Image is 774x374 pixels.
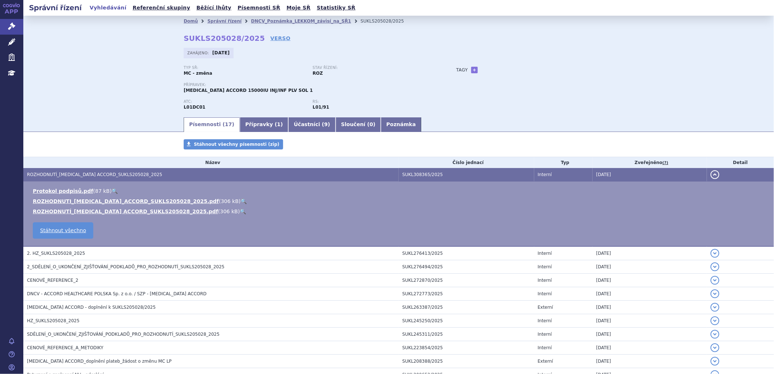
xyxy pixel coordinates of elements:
[711,276,719,285] button: detail
[23,3,87,13] h2: Správní řízení
[207,19,242,24] a: Správní řízení
[313,105,329,110] strong: bleomycin
[284,3,313,13] a: Moje SŘ
[313,100,434,104] p: RS:
[33,198,767,205] li: ( )
[336,117,381,132] a: Sloučení (0)
[184,117,240,132] a: Písemnosti (17)
[33,188,93,194] a: Protokol podpisů.pdf
[27,318,79,323] span: HZ_SUKLS205028_2025
[270,35,290,42] a: VERSO
[711,303,719,312] button: detail
[27,345,103,350] span: CENOVÉ_REFERENCE_A_METODIKY
[538,332,552,337] span: Interní
[381,117,421,132] a: Poznámka
[399,168,534,182] td: SUKL308365/2025
[184,88,313,93] span: [MEDICAL_DATA] ACCORD 15000IU INJ/INF PLV SOL 1
[538,318,552,323] span: Interní
[399,287,534,301] td: SUKL272773/2025
[711,343,719,352] button: detail
[538,251,552,256] span: Interní
[251,19,351,24] a: DNCV_Poznámka_LEKKOM_závisí_na_SŘ1
[240,117,288,132] a: Přípravky (1)
[112,188,118,194] a: 🔍
[711,262,719,271] button: detail
[27,172,162,177] span: ROZHODNUTÍ_BLEOMYCIN ACCORD_SUKLS205028_2025
[538,345,552,350] span: Interní
[593,301,707,314] td: [DATE]
[27,332,219,337] span: SDĚLENÍ_O_UKONČENÍ_ZJIŠŤOVÁNÍ_PODKLADŮ_PRO_ROZHODNUTÍ_SUKLS205028_2025
[361,16,414,27] li: SUKLS205028/2025
[33,208,767,215] li: ( )
[225,121,232,127] span: 17
[33,222,93,239] a: Stáhnout všechno
[593,287,707,301] td: [DATE]
[711,357,719,366] button: detail
[27,291,207,296] span: DNCV - ACCORD HEALTHCARE POLSKA Sp. z o.o. / SZP - BLEOMYCIN ACCORD
[399,274,534,287] td: SUKL272870/2025
[184,66,305,70] p: Typ SŘ:
[184,105,206,110] strong: BLEOMYCIN
[277,121,281,127] span: 1
[593,157,707,168] th: Zveřejněno
[27,359,172,364] span: BLEOMYCIN ACCORD_doplnění plateb_žádost o změnu MC LP
[538,278,552,283] span: Interní
[241,198,247,204] a: 🔍
[538,264,552,269] span: Interní
[184,139,283,149] a: Stáhnout všechny písemnosti (zip)
[538,291,552,296] span: Interní
[711,249,719,258] button: detail
[399,314,534,328] td: SUKL245250/2025
[662,160,668,165] abbr: (?)
[27,305,156,310] span: BLEOMYCIN ACCORD - doplnění k SUKLS205028/2025
[33,187,767,195] li: ( )
[184,19,198,24] a: Domů
[593,260,707,274] td: [DATE]
[212,50,230,55] strong: [DATE]
[33,209,218,214] a: ROZHODNUTÍ_[MEDICAL_DATA] ACCORD_SUKLS205028_2025.pdf
[399,157,534,168] th: Číslo jednací
[314,3,357,13] a: Statistiky SŘ
[27,251,85,256] span: 2. HZ_SUKLS205028_2025
[399,341,534,355] td: SUKL223854/2025
[593,274,707,287] td: [DATE]
[399,328,534,341] td: SUKL245311/2025
[87,3,129,13] a: Vyhledávání
[184,34,265,43] strong: SUKLS205028/2025
[593,328,707,341] td: [DATE]
[593,246,707,260] td: [DATE]
[194,142,279,147] span: Stáhnout všechny písemnosti (zip)
[593,341,707,355] td: [DATE]
[240,209,246,214] a: 🔍
[399,355,534,368] td: SUKL208388/2025
[538,359,553,364] span: Externí
[711,170,719,179] button: detail
[194,3,234,13] a: Běžící lhůty
[184,83,442,87] p: Přípravek:
[27,264,224,269] span: 2_SDĚLENÍ_O_UKONČENÍ_ZJIŠŤOVÁNÍ_PODKLADŮ_PRO_ROZHODNUTÍ_SUKLS205028_2025
[593,314,707,328] td: [DATE]
[534,157,593,168] th: Typ
[538,172,552,177] span: Interní
[711,289,719,298] button: detail
[711,330,719,339] button: detail
[471,67,478,73] a: +
[235,3,282,13] a: Písemnosti SŘ
[538,305,553,310] span: Externí
[711,316,719,325] button: detail
[187,50,210,56] span: Zahájeno:
[456,66,468,74] h3: Tagy
[288,117,335,132] a: Účastníci (9)
[707,157,774,168] th: Detail
[220,209,238,214] span: 306 kB
[130,3,192,13] a: Referenční skupiny
[399,301,534,314] td: SUKL263387/2025
[27,278,78,283] span: CENOVÉ_REFERENCE_2
[313,71,323,76] strong: ROZ
[33,198,219,204] a: ROZHODNUTI_[MEDICAL_DATA]_ACCORD_SUKLS205028_2025.pdf
[399,246,534,260] td: SUKL276413/2025
[184,100,305,104] p: ATC:
[184,71,212,76] strong: MC - změna
[23,157,399,168] th: Název
[593,168,707,182] td: [DATE]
